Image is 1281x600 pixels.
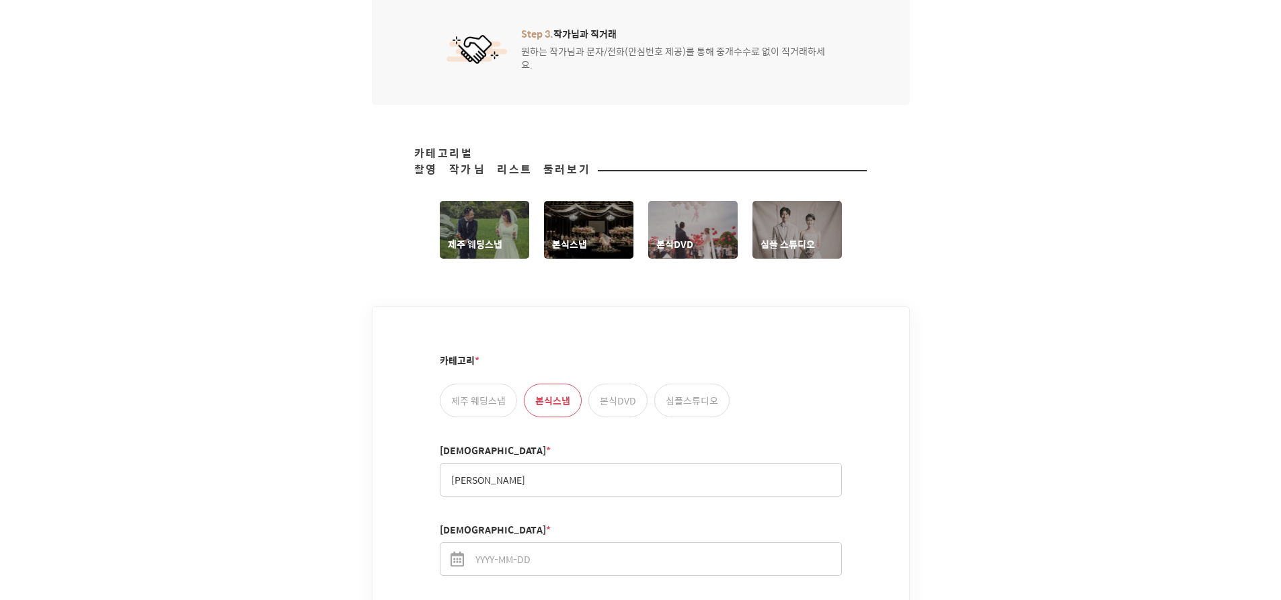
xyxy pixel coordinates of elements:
[414,145,591,177] span: 카테고리별 촬영 작가님 리스트 둘러보기
[440,384,517,417] label: 제주 웨딩스냅
[521,26,553,41] span: Step 3.
[208,446,224,457] span: 설정
[524,384,582,417] label: 본식스냅
[4,426,89,460] a: 홈
[588,384,648,417] label: 본식DVD
[648,201,738,259] a: 본식DVD
[173,426,258,460] a: 설정
[440,444,551,458] label: [DEMOGRAPHIC_DATA]
[654,384,730,417] label: 심플스튜디오
[42,446,50,457] span: 홈
[440,542,842,576] input: YYYY-MM-DD
[89,426,173,460] a: 대화
[544,201,633,259] a: 본식스냅
[752,201,842,259] a: 심플 스튜디오
[440,354,479,368] label: 카테고리
[440,523,551,537] label: [DEMOGRAPHIC_DATA]
[447,35,507,65] img: 서비스 아이콘 이미지
[521,27,835,40] span: 작가님과 직거래
[123,447,139,458] span: 대화
[440,201,529,259] a: 제주 웨딩스냅
[521,27,835,71] div: 원하는 작가님과 문자/전화(안심번호 제공)를 통해 중개수수료 없이 직거래하세요.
